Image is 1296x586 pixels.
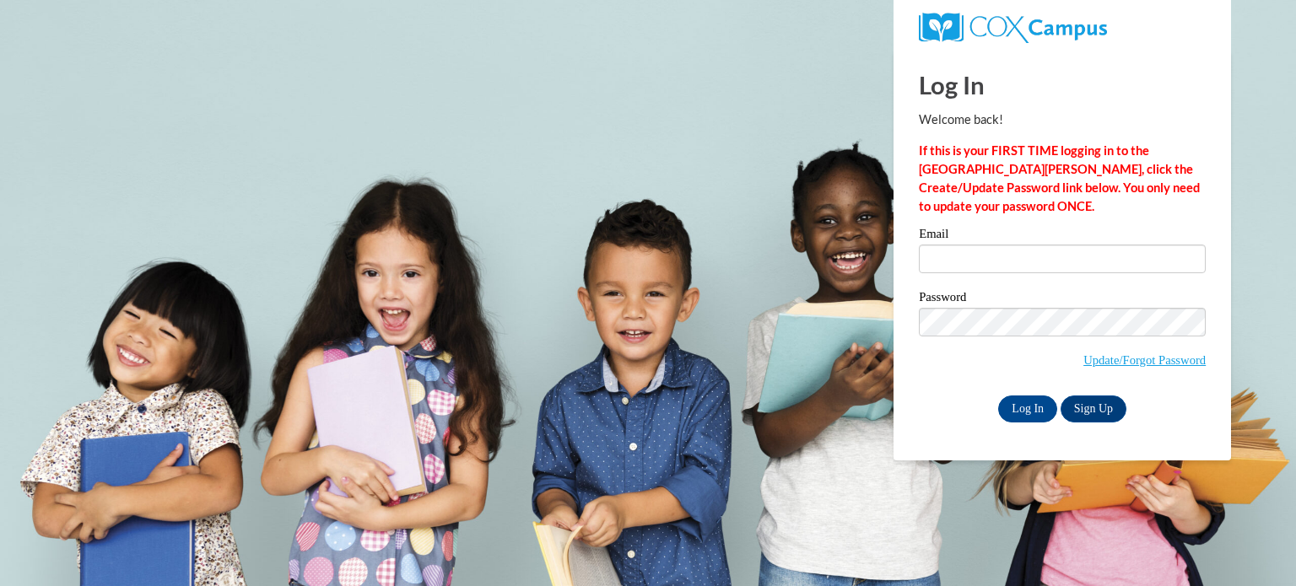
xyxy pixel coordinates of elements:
[919,19,1107,34] a: COX Campus
[919,13,1107,43] img: COX Campus
[1061,395,1126,422] a: Sign Up
[919,228,1206,245] label: Email
[998,395,1057,422] input: Log In
[919,291,1206,308] label: Password
[919,67,1206,102] h1: Log In
[919,143,1200,213] strong: If this is your FIRST TIME logging in to the [GEOGRAPHIC_DATA][PERSON_NAME], click the Create/Upd...
[1083,353,1206,367] a: Update/Forgot Password
[919,110,1206,129] p: Welcome back!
